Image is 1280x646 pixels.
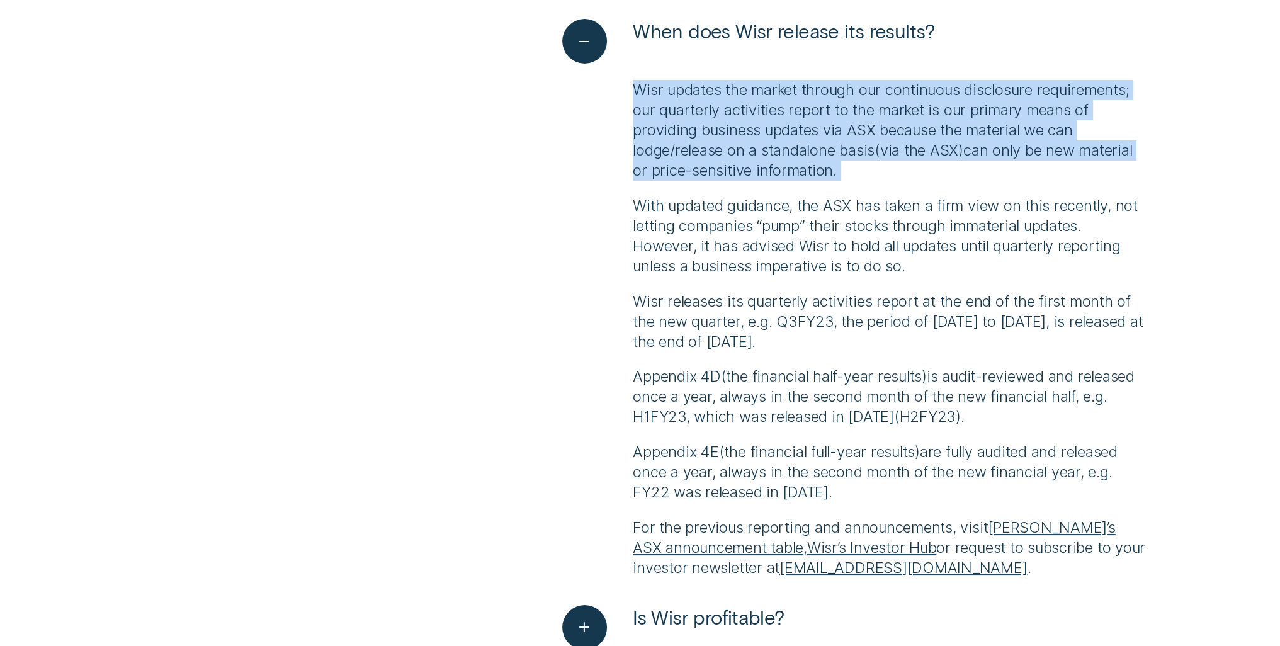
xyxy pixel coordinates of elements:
p: Wisr releases its quarterly activities report at the end of the first month of the new quarter, e... [633,292,1145,352]
span: ) [956,407,961,426]
p: Appendix 4D the financial half-year results is audit-reviewed and released once a year, always in... [633,366,1145,427]
span: When does Wisr release its results? [633,19,934,43]
p: For the previous reporting and announcements, visit , or request to subscribe to your investor ne... [633,518,1145,578]
span: ( [894,407,900,426]
span: ) [915,443,920,461]
a: [EMAIL_ADDRESS][DOMAIN_NAME] [779,558,1027,577]
span: ) [958,141,963,159]
p: Wisr updates the market through our continuous disclosure requirements; our quarterly activities ... [633,80,1145,181]
p: Appendix 4E the financial full-year results are fully audited and released once a year, always in... [633,442,1145,502]
span: ( [719,443,725,461]
a: [PERSON_NAME]’s ASX announcement table [633,518,1115,557]
span: ( [721,367,727,385]
button: See less [562,19,935,64]
p: With updated guidance, the ASX has taken a firm view on this recently, not letting companies “pum... [633,196,1145,276]
span: ( [875,141,880,159]
a: Wisr’s Investor Hub [807,538,937,557]
span: Is Wisr profitable? [633,605,784,630]
span: ) [922,367,927,385]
